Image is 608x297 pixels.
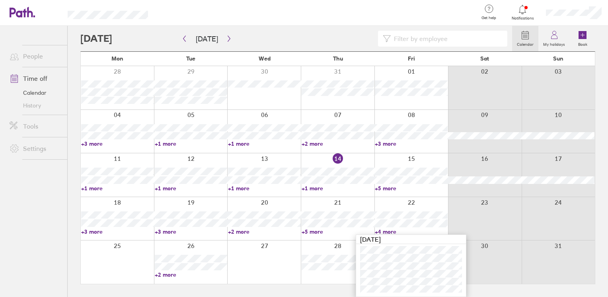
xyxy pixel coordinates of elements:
[3,99,67,112] a: History
[3,118,67,134] a: Tools
[375,228,448,235] a: +4 more
[155,228,228,235] a: +3 more
[356,235,466,244] div: [DATE]
[111,55,123,62] span: Mon
[391,31,503,46] input: Filter by employee
[228,140,301,147] a: +1 more
[302,185,374,192] a: +1 more
[3,141,67,156] a: Settings
[155,185,228,192] a: +1 more
[3,86,67,99] a: Calendar
[155,140,228,147] a: +1 more
[189,32,224,45] button: [DATE]
[333,55,343,62] span: Thu
[81,185,154,192] a: +1 more
[375,140,448,147] a: +3 more
[3,48,67,64] a: People
[573,40,592,47] label: Book
[570,26,595,51] a: Book
[476,16,502,20] span: Get help
[538,26,570,51] a: My holidays
[375,185,448,192] a: +5 more
[510,16,536,21] span: Notifications
[228,228,301,235] a: +2 more
[186,55,195,62] span: Tue
[408,55,415,62] span: Fri
[512,26,538,51] a: Calendar
[81,228,154,235] a: +3 more
[302,228,374,235] a: +5 more
[512,40,538,47] label: Calendar
[259,55,271,62] span: Wed
[302,140,374,147] a: +2 more
[480,55,489,62] span: Sat
[155,271,228,278] a: +2 more
[538,40,570,47] label: My holidays
[553,55,563,62] span: Sun
[510,4,536,21] a: Notifications
[3,70,67,86] a: Time off
[228,185,301,192] a: +1 more
[81,140,154,147] a: +3 more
